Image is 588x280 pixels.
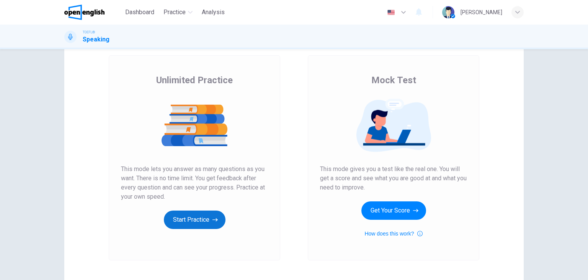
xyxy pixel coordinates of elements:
button: Dashboard [122,5,157,19]
span: This mode gives you a test like the real one. You will get a score and see what you are good at a... [320,165,467,192]
span: Practice [163,8,186,17]
button: Practice [160,5,196,19]
h1: Speaking [83,35,109,44]
img: en [386,10,396,15]
span: This mode lets you answer as many questions as you want. There is no time limit. You get feedback... [121,165,268,201]
span: TOEFL® [83,30,95,35]
span: Unlimited Practice [156,74,233,86]
span: Mock Test [371,74,416,86]
span: Dashboard [125,8,154,17]
span: Analysis [202,8,225,17]
div: [PERSON_NAME] [461,8,502,17]
a: OpenEnglish logo [64,5,122,20]
button: Get Your Score [361,201,426,220]
button: Start Practice [164,211,225,229]
img: Profile picture [442,6,454,18]
button: How does this work? [364,229,422,238]
button: Analysis [199,5,228,19]
img: OpenEnglish logo [64,5,105,20]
